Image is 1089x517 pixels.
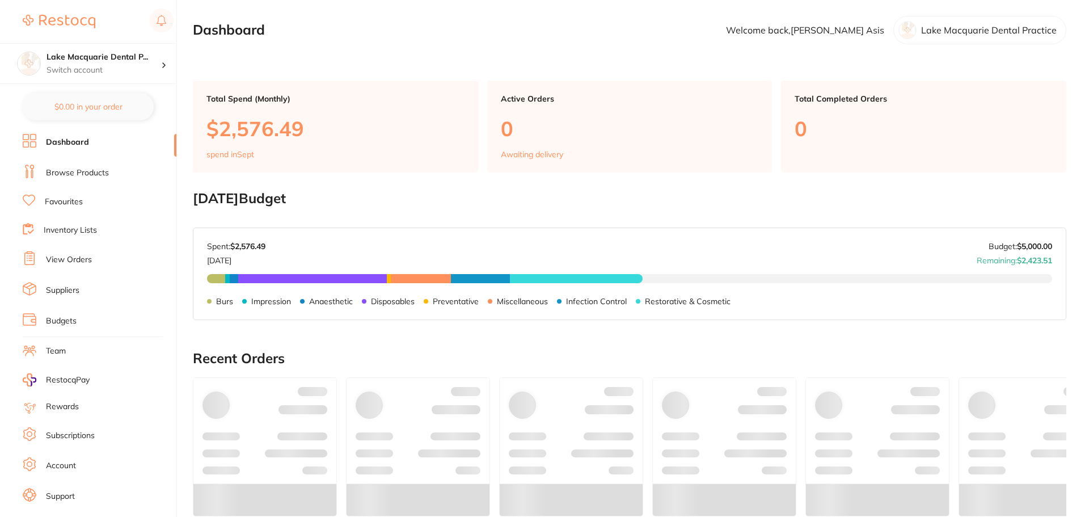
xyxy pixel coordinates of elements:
a: Inventory Lists [44,225,97,236]
a: Browse Products [46,167,109,179]
p: Total Completed Orders [795,94,1053,103]
a: Favourites [45,196,83,208]
a: View Orders [46,254,92,266]
a: Dashboard [46,137,89,148]
a: Account [46,460,76,472]
a: Subscriptions [46,430,95,442]
img: Lake Macquarie Dental Practice [18,52,40,75]
p: 0 [501,117,759,140]
strong: $2,423.51 [1017,255,1052,266]
p: $2,576.49 [206,117,465,140]
p: Lake Macquarie Dental Practice [921,25,1057,35]
p: Anaesthetic [309,297,353,306]
p: Burs [216,297,233,306]
p: Budget: [989,242,1052,251]
p: Restorative & Cosmetic [645,297,731,306]
strong: $2,576.49 [230,241,265,251]
a: Total Completed Orders0 [781,81,1066,173]
p: spend in Sept [206,150,254,159]
p: Preventative [433,297,479,306]
p: Active Orders [501,94,759,103]
p: Remaining: [977,251,1052,265]
p: Disposables [371,297,415,306]
img: Restocq Logo [23,15,95,28]
h2: Dashboard [193,22,265,38]
h2: [DATE] Budget [193,191,1066,207]
span: RestocqPay [46,375,90,386]
p: Awaiting delivery [501,150,563,159]
a: Active Orders0Awaiting delivery [487,81,773,173]
p: Switch account [47,65,161,76]
p: Total Spend (Monthly) [206,94,465,103]
h2: Recent Orders [193,351,1066,367]
a: Suppliers [46,285,79,296]
a: Support [46,491,75,502]
p: Welcome back, [PERSON_NAME] Asis [726,25,884,35]
a: Budgets [46,316,77,327]
a: Restocq Logo [23,9,95,35]
p: Miscellaneous [497,297,548,306]
button: $0.00 in your order [23,93,154,120]
p: 0 [795,117,1053,140]
a: RestocqPay [23,373,90,386]
img: RestocqPay [23,373,36,386]
a: Rewards [46,401,79,413]
p: Impression [251,297,291,306]
p: [DATE] [207,251,265,265]
p: Spent: [207,242,265,251]
p: Infection Control [566,297,627,306]
strong: $5,000.00 [1017,241,1052,251]
h4: Lake Macquarie Dental Practice [47,52,161,63]
a: Team [46,346,66,357]
a: Total Spend (Monthly)$2,576.49spend inSept [193,81,478,173]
